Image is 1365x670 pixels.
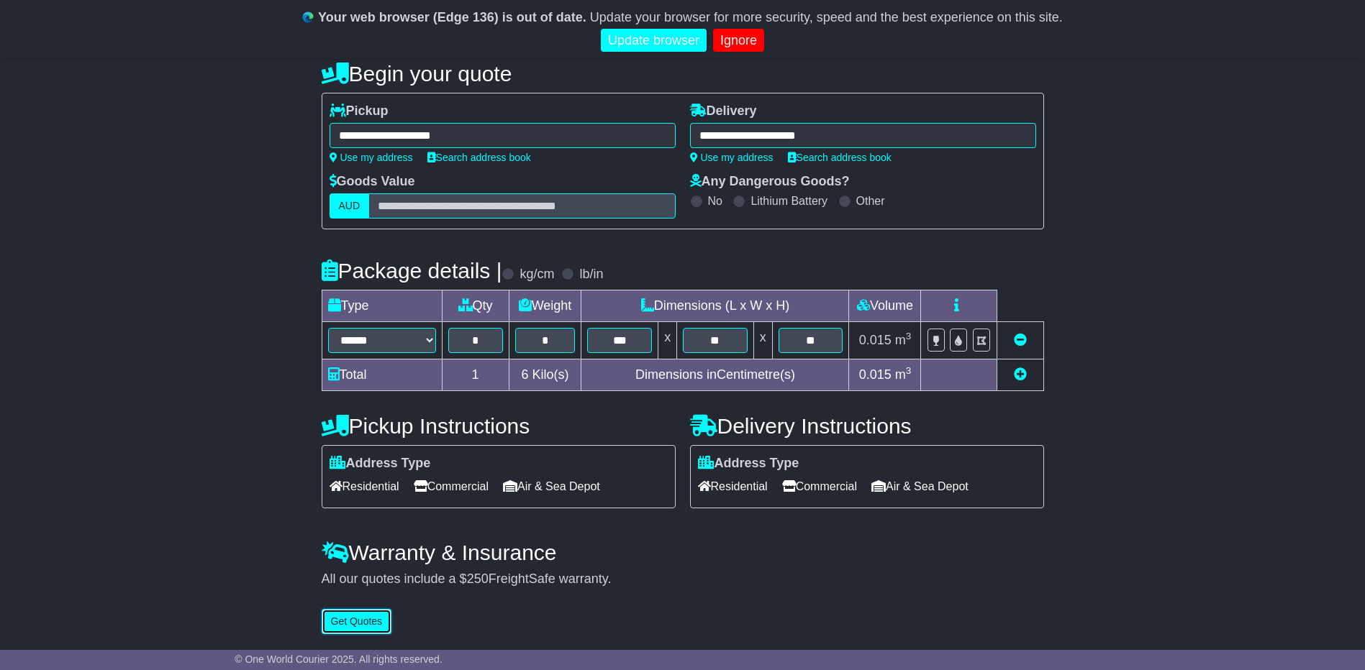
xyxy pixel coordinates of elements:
[322,359,442,391] td: Total
[690,104,757,119] label: Delivery
[1014,367,1027,382] a: Add new item
[581,359,849,391] td: Dimensions in Centimetre(s)
[590,10,1063,24] span: Update your browser for more security, speed and the best experience on this site.
[414,475,489,497] span: Commercial
[322,541,1044,564] h4: Warranty & Insurance
[322,290,442,322] td: Type
[753,322,772,359] td: x
[859,367,892,382] span: 0.015
[318,10,586,24] b: Your web browser (Edge 136) is out of date.
[849,290,921,322] td: Volume
[521,367,528,382] span: 6
[1014,333,1027,347] a: Remove this item
[658,322,677,359] td: x
[322,414,676,438] h4: Pickup Instructions
[698,456,799,472] label: Address Type
[427,152,531,163] a: Search address book
[690,174,850,190] label: Any Dangerous Goods?
[871,475,969,497] span: Air & Sea Depot
[690,152,774,163] a: Use my address
[906,331,912,341] sup: 3
[235,653,443,665] span: © One World Courier 2025. All rights reserved.
[503,475,600,497] span: Air & Sea Depot
[750,194,827,208] label: Lithium Battery
[601,29,707,52] a: Update browser
[330,174,415,190] label: Goods Value
[713,29,764,52] a: Ignore
[698,475,768,497] span: Residential
[782,475,857,497] span: Commercial
[322,609,392,634] button: Get Quotes
[788,152,892,163] a: Search address book
[330,104,389,119] label: Pickup
[467,572,489,586] span: 250
[581,290,849,322] td: Dimensions (L x W x H)
[520,267,554,283] label: kg/cm
[322,259,502,283] h4: Package details |
[579,267,603,283] label: lb/in
[906,365,912,376] sup: 3
[442,290,509,322] td: Qty
[895,367,912,382] span: m
[895,333,912,347] span: m
[330,475,399,497] span: Residential
[322,572,1044,587] div: All our quotes include a $ FreightSafe warranty.
[859,333,892,347] span: 0.015
[690,414,1044,438] h4: Delivery Instructions
[330,152,413,163] a: Use my address
[330,193,370,219] label: AUD
[322,62,1044,86] h4: Begin your quote
[509,359,581,391] td: Kilo(s)
[442,359,509,391] td: 1
[856,194,885,208] label: Other
[708,194,722,208] label: No
[330,456,431,472] label: Address Type
[509,290,581,322] td: Weight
